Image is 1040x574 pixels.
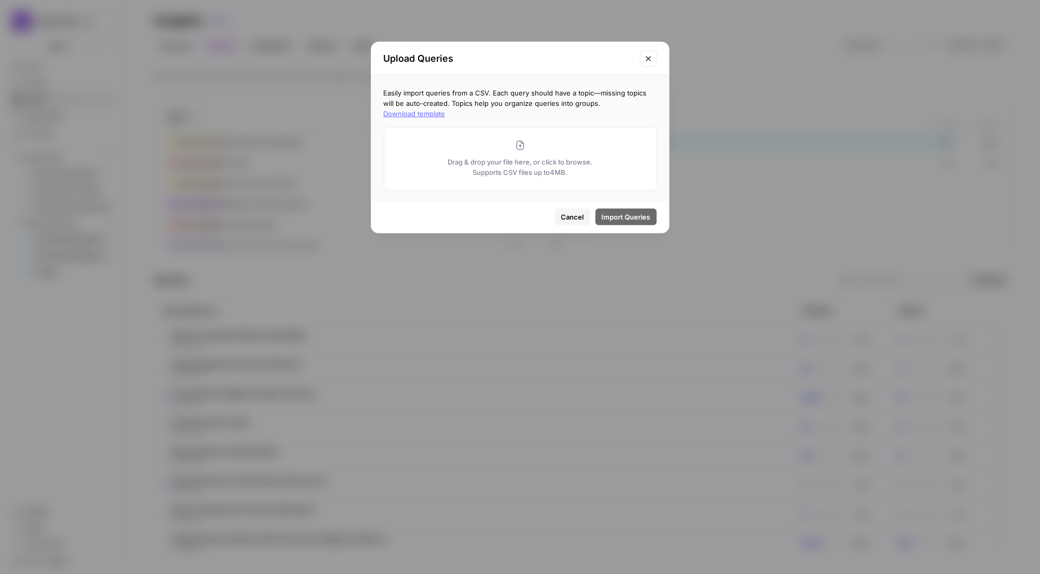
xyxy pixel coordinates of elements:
p: Drag & drop your file here, or click to browse. Supports CSV files up to 4 MB. [437,157,603,177]
button: Close modal [640,50,657,67]
button: Cancel [555,209,590,225]
h2: Upload Queries [384,51,634,66]
span: Cancel [561,212,584,222]
button: Import Queries [596,209,657,225]
p: Easily import queries from a CSV. Each query should have a topic—missing topics will be auto-crea... [384,88,657,119]
span: Import Queries [602,212,651,222]
button: Download template [384,108,445,119]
